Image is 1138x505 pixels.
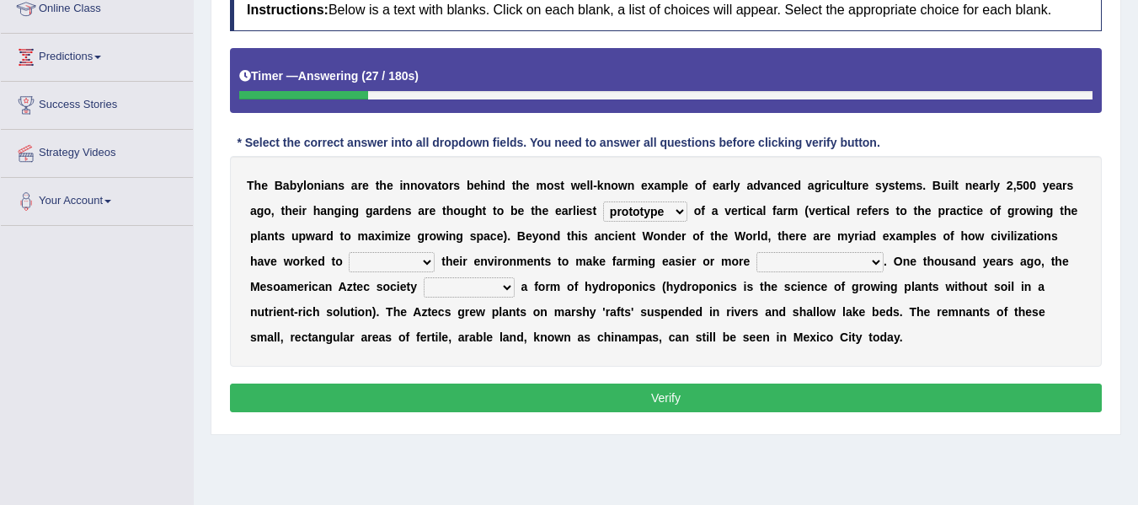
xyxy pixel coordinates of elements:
[417,179,425,192] b: o
[850,179,858,192] b: u
[387,179,393,192] b: e
[1007,179,1013,192] b: 2
[368,229,375,243] b: a
[925,204,932,218] b: e
[292,204,299,218] b: e
[586,179,590,192] b: l
[358,179,362,192] b: r
[976,204,983,218] b: e
[735,229,745,243] b: W
[746,179,753,192] b: a
[979,179,986,192] b: a
[324,179,331,192] b: a
[632,229,636,243] b: t
[750,204,756,218] b: c
[340,229,345,243] b: t
[298,69,359,83] b: Answering
[753,179,761,192] b: d
[742,204,746,218] b: t
[497,204,505,218] b: o
[567,229,571,243] b: t
[590,179,593,192] b: l
[586,204,593,218] b: s
[491,179,499,192] b: n
[247,3,329,17] b: Instructions:
[372,204,379,218] b: a
[297,179,303,192] b: y
[757,229,761,243] b: l
[996,204,1001,218] b: f
[1071,204,1077,218] b: e
[753,229,757,243] b: r
[834,204,841,218] b: c
[384,204,392,218] b: d
[1046,204,1054,218] b: g
[257,204,264,218] b: g
[429,204,435,218] b: e
[895,179,899,192] b: t
[576,204,580,218] b: i
[257,229,260,243] b: l
[299,204,302,218] b: i
[569,204,573,218] b: r
[431,179,438,192] b: a
[553,179,560,192] b: s
[1019,204,1027,218] b: o
[654,179,661,192] b: a
[710,229,714,243] b: t
[702,179,706,192] b: f
[1043,179,1050,192] b: y
[615,229,618,243] b: i
[398,204,405,218] b: n
[467,204,475,218] b: g
[857,204,861,218] b: r
[794,179,802,192] b: d
[889,179,895,192] b: s
[1055,179,1062,192] b: a
[271,204,275,218] b: ,
[453,179,460,192] b: s
[745,229,753,243] b: o
[756,204,763,218] b: a
[725,179,729,192] b: r
[1039,204,1046,218] b: n
[498,179,505,192] b: d
[965,179,973,192] b: n
[861,204,868,218] b: e
[379,179,387,192] b: h
[307,179,314,192] b: o
[882,179,889,192] b: y
[788,204,798,218] b: m
[1013,179,1017,192] b: ,
[746,204,750,218] b: i
[731,204,738,218] b: e
[781,179,788,192] b: c
[692,229,700,243] b: o
[681,179,688,192] b: e
[660,179,671,192] b: m
[449,179,453,192] b: r
[473,179,480,192] b: e
[239,70,419,83] h5: Timer —
[280,204,285,218] b: t
[847,179,851,192] b: t
[700,229,704,243] b: f
[497,229,504,243] b: e
[597,179,604,192] b: k
[767,179,774,192] b: a
[625,229,633,243] b: n
[654,229,661,243] b: o
[512,179,516,192] b: t
[303,179,307,192] b: l
[1,34,193,76] a: Predictions
[608,229,615,243] b: c
[836,179,843,192] b: u
[510,204,518,218] b: b
[403,179,410,192] b: n
[951,179,954,192] b: l
[375,229,382,243] b: x
[366,69,414,83] b: 27 / 180s
[313,179,321,192] b: n
[580,204,586,218] b: e
[344,229,351,243] b: o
